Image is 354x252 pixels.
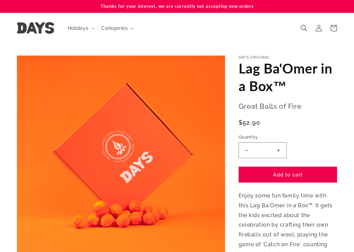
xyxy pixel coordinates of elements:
[239,100,337,113] p: Great Balls of Fire
[296,21,311,36] summary: Search
[239,60,337,95] h1: Lag Ba'Omer in a Box™
[97,21,137,35] summary: Categories
[308,202,313,209] span: ™
[64,21,98,35] summary: Holidays
[239,167,337,183] button: Add to cart
[239,118,261,127] span: $52.90
[68,25,89,31] span: Holidays
[239,56,337,60] p: Days Original
[17,22,54,34] img: Days United
[239,134,337,141] label: Quantity
[102,25,128,31] span: Categories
